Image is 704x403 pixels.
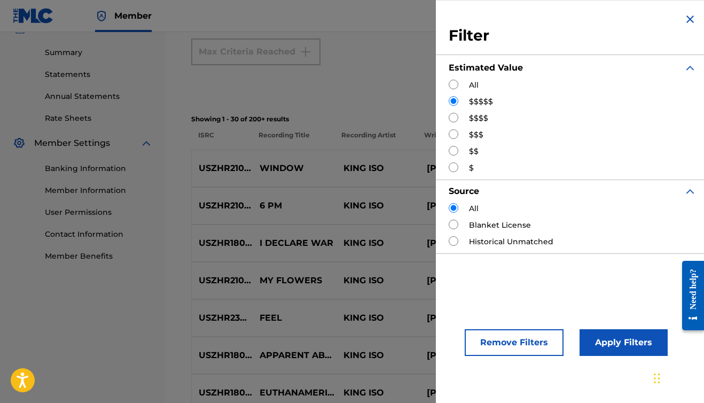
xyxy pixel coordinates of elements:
[253,199,337,212] p: 6 PM
[95,10,108,22] img: Top Rightsholder
[469,162,474,174] label: $
[45,229,153,240] a: Contact Information
[252,130,334,150] p: Recording Title
[684,185,697,198] img: expand
[336,162,420,175] p: KING ISO
[191,130,252,150] p: ISRC
[253,162,337,175] p: WINDOW
[651,352,704,403] iframe: Chat Widget
[684,61,697,74] img: expand
[13,8,54,24] img: MLC Logo
[469,236,553,247] label: Historical Unmatched
[469,146,479,157] label: $$
[45,207,153,218] a: User Permissions
[253,274,337,287] p: MY FLOWERS
[192,199,253,212] p: USZHR2100188
[45,251,153,262] a: Member Benefits
[45,69,153,80] a: Statements
[420,199,504,212] p: [PERSON_NAME], [PERSON_NAME]
[420,162,504,175] p: [PERSON_NAME]
[465,329,564,356] button: Remove Filters
[580,329,668,356] button: Apply Filters
[45,113,153,124] a: Rate Sheets
[140,137,153,150] img: expand
[334,130,417,150] p: Recording Artist
[192,349,253,362] p: USZHR1800764
[45,163,153,174] a: Banking Information
[45,91,153,102] a: Annual Statements
[420,312,504,324] p: [PERSON_NAME], [PERSON_NAME], [PERSON_NAME]
[34,137,110,150] span: Member Settings
[336,237,420,250] p: KING ISO
[336,312,420,324] p: KING ISO
[192,312,253,324] p: USZHR2300098
[469,129,483,141] label: $$$
[449,186,479,196] strong: Source
[253,312,337,324] p: FEEL
[114,10,152,22] span: Member
[191,114,678,124] p: Showing 1 - 30 of 200+ results
[469,113,488,124] label: $$$$
[253,386,337,399] p: EUTHANAMERICA
[420,386,504,399] p: [PERSON_NAME]
[253,237,337,250] p: I DECLARE WAR
[449,26,697,45] h3: Filter
[45,47,153,58] a: Summary
[192,162,253,175] p: USZHR2100186
[45,185,153,196] a: Member Information
[417,130,500,150] p: Writer(s)
[253,349,337,362] p: APPARENT ABSENCE
[469,96,493,107] label: $$$$$
[336,349,420,362] p: KING ISO
[192,386,253,399] p: USZHR1800676
[674,252,704,340] iframe: Resource Center
[469,80,479,91] label: All
[13,137,26,150] img: Member Settings
[449,63,523,73] strong: Estimated Value
[469,220,531,231] label: Blanket License
[336,199,420,212] p: KING ISO
[654,362,660,394] div: Drag
[336,274,420,287] p: KING ISO
[192,237,253,250] p: USZHR1800529
[469,203,479,214] label: All
[420,274,504,287] p: [PERSON_NAME], [PERSON_NAME]
[336,386,420,399] p: KING ISO
[192,274,253,287] p: USZHR2100187
[420,237,504,250] p: [PERSON_NAME]
[684,13,697,26] img: close
[420,349,504,362] p: [PERSON_NAME]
